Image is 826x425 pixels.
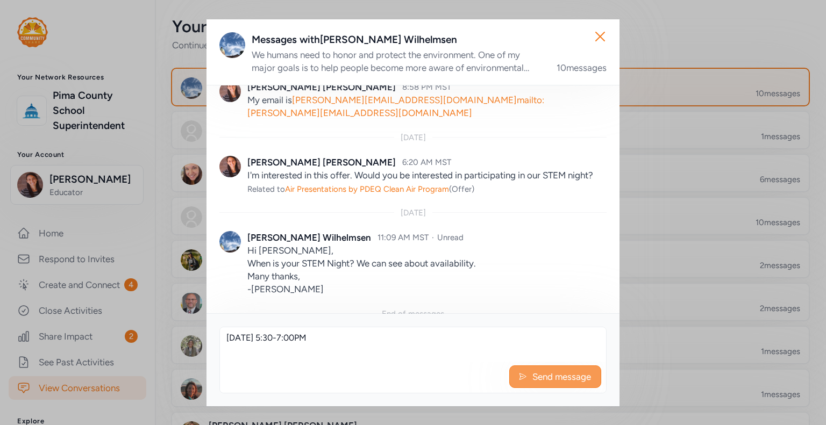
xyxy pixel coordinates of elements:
[401,132,426,143] div: [DATE]
[382,308,444,319] div: End of messages
[220,327,606,362] textarea: [DATE] 5:30-7:00PM
[247,184,474,194] span: Related to (Offer)
[247,231,371,244] div: [PERSON_NAME] Wilhelmsen
[247,93,607,119] p: My email is
[401,207,426,218] div: [DATE]
[252,48,544,74] div: We humans need to honor and protect the environment. One of my major goals is to help people beco...
[247,156,396,169] div: [PERSON_NAME] [PERSON_NAME]
[557,61,607,74] div: 10 messages
[531,370,592,383] span: Send message
[292,95,517,105] a: [PERSON_NAME][EMAIL_ADDRESS][DOMAIN_NAME]
[378,233,429,242] span: 11:09 AM MST
[402,157,451,167] span: 6:20 AM MST
[219,81,241,102] img: Avatar
[219,32,245,58] img: Avatar
[437,233,464,242] span: Unread
[219,231,241,253] img: Avatar
[247,169,607,182] p: I'm interested in this offer. Would you be interested in participating in our STEM night?
[402,82,451,92] span: 8:58 PM MST
[432,233,434,242] span: ·
[219,156,241,177] img: Avatar
[252,32,607,47] div: Messages with [PERSON_NAME] Wilhelmsen
[285,184,449,194] span: Air Presentations by PDEQ Clean Air Program
[509,365,601,388] button: Send message
[247,244,607,296] p: Hi [PERSON_NAME], When is your STEM Night? We can see about availability. Many thanks, -[PERSON_N...
[247,81,396,93] div: [PERSON_NAME] [PERSON_NAME]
